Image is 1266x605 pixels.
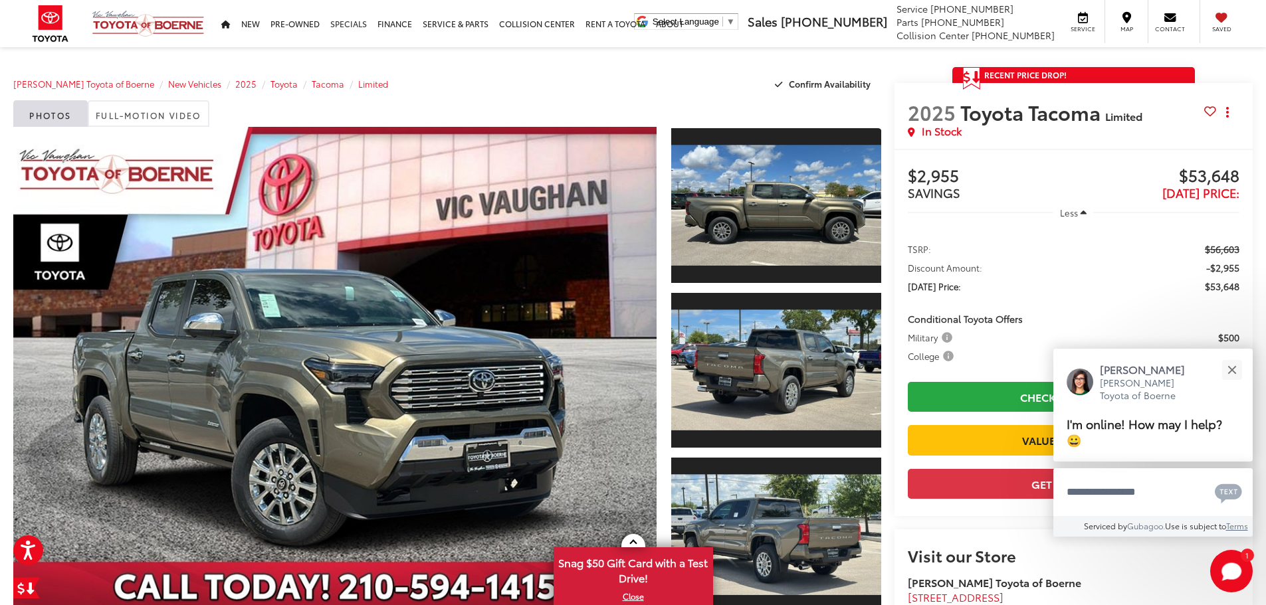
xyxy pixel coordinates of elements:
span: Recent Price Drop! [984,69,1067,80]
span: [PHONE_NUMBER] [972,29,1055,42]
img: Vic Vaughan Toyota of Boerne [92,10,205,37]
h2: Visit our Store [908,547,1239,564]
span: $53,648 [1073,167,1239,187]
span: Less [1060,207,1078,218]
a: Tacoma [312,78,344,90]
a: 2025 [235,78,257,90]
button: Actions [1216,100,1239,124]
button: Close [1217,355,1246,384]
span: Sales [748,13,778,30]
button: Get Price Now [908,469,1239,499]
a: Limited [358,78,388,90]
span: Map [1112,25,1141,33]
button: Confirm Availability [768,72,881,96]
a: Get Price Drop Alert [13,577,40,598]
span: 2025 [908,98,956,126]
a: Value Your Trade [908,425,1239,455]
span: Discount Amount: [908,261,982,274]
span: Limited [1105,108,1142,124]
span: Confirm Availability [789,78,871,90]
span: Service [1068,25,1098,33]
span: Snag $50 Gift Card with a Test Drive! [555,549,712,589]
button: Military [908,331,957,344]
a: [PERSON_NAME] Toyota of Boerne [13,78,154,90]
a: Check Availability [908,382,1239,412]
span: Select Language [653,17,719,27]
span: SAVINGS [908,184,960,201]
span: -$2,955 [1206,261,1239,274]
span: [STREET_ADDRESS] [908,589,1003,604]
button: College [908,349,958,363]
span: [DATE] Price: [1162,184,1239,201]
span: ​ [722,17,723,27]
a: Select Language​ [653,17,735,27]
span: Get Price Drop Alert [963,67,980,90]
img: 2025 Toyota Tacoma Limited [669,145,883,266]
span: TSRP: [908,242,931,256]
button: Toggle Chat Window [1210,550,1253,592]
span: $2,955 [908,167,1074,187]
span: Conditional Toyota Offers [908,312,1023,325]
p: [PERSON_NAME] [1100,362,1198,377]
div: Close[PERSON_NAME][PERSON_NAME] Toyota of BoerneI'm online! How may I help? 😀Type your messageCha... [1053,349,1253,537]
img: 2025 Toyota Tacoma Limited [669,474,883,594]
span: dropdown dots [1226,107,1229,118]
span: $53,648 [1205,280,1239,293]
img: 2025 Toyota Tacoma Limited [669,310,883,430]
span: Parts [897,15,918,29]
svg: Start Chat [1210,550,1253,592]
span: ▼ [726,17,735,27]
span: Toyota Tacoma [960,98,1105,126]
span: Saved [1207,25,1236,33]
span: [PHONE_NUMBER] [781,13,887,30]
p: [PERSON_NAME] Toyota of Boerne [1100,377,1198,402]
span: Military [908,331,955,344]
strong: [PERSON_NAME] Toyota of Boerne [908,574,1081,590]
a: Get Price Drop Alert Recent Price Drop! [952,67,1195,83]
svg: Text [1215,482,1242,503]
a: Expand Photo 2 [671,292,881,449]
span: Contact [1155,25,1185,33]
span: [DATE] Price: [908,280,961,293]
a: Photos [13,100,88,127]
span: In Stock [922,124,962,139]
a: Gubagoo. [1127,520,1165,531]
span: $56,603 [1205,242,1239,256]
span: College [908,349,956,363]
a: Full-Motion Video [88,100,209,127]
span: Use is subject to [1165,520,1226,531]
span: [PHONE_NUMBER] [921,15,1004,29]
span: 1 [1245,552,1249,558]
a: Terms [1226,520,1248,531]
span: [PHONE_NUMBER] [930,2,1013,15]
textarea: Type your message [1053,468,1253,516]
a: Expand Photo 1 [671,127,881,284]
span: I'm online! How may I help? 😀 [1067,414,1222,448]
button: Less [1053,201,1093,224]
span: $500 [1218,331,1239,344]
button: Chat with SMS [1211,477,1246,507]
span: Collision Center [897,29,969,42]
span: Serviced by [1084,520,1127,531]
span: Service [897,2,928,15]
a: Toyota [270,78,298,90]
a: New Vehicles [168,78,221,90]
